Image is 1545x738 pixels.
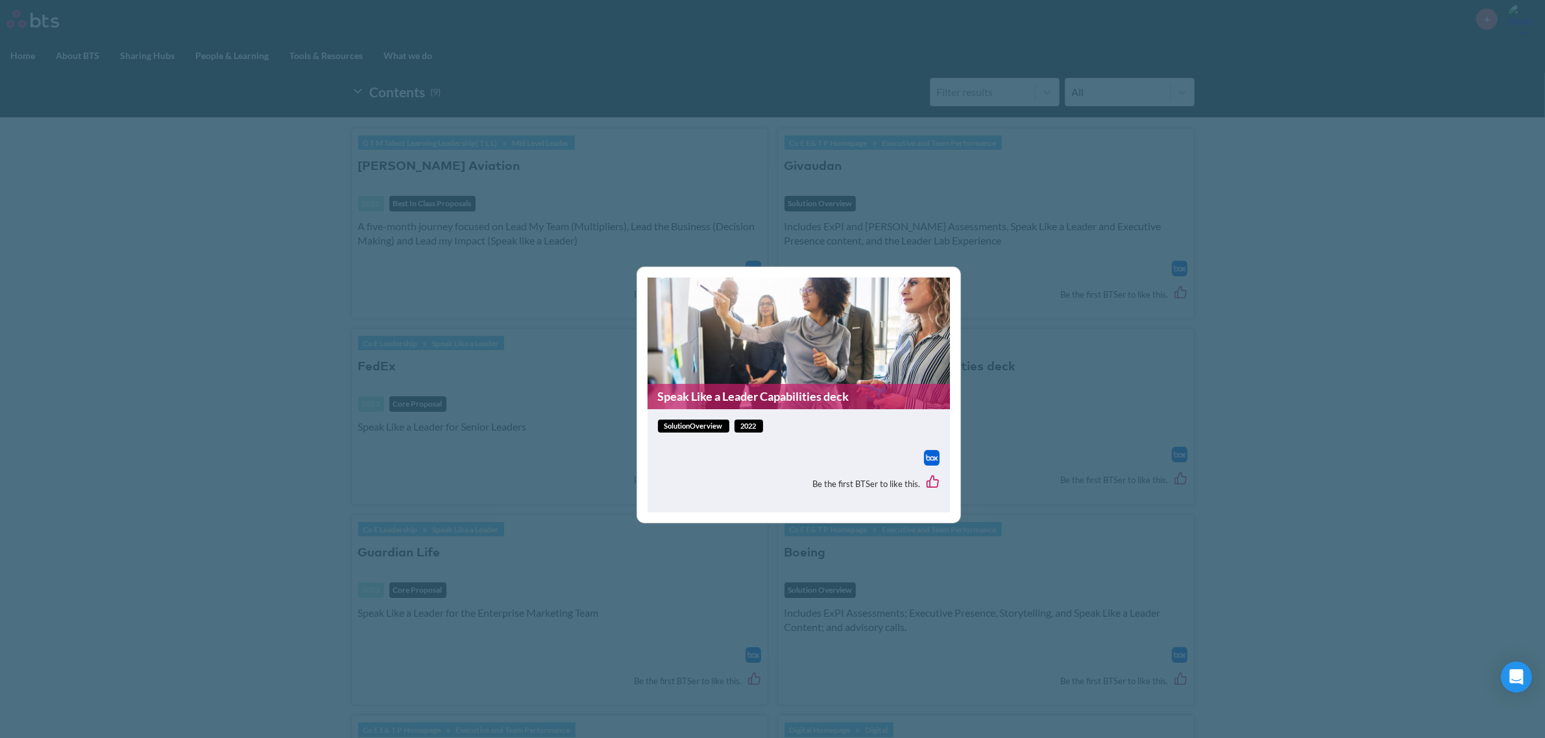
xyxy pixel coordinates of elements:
a: Speak Like a Leader Capabilities deck [648,384,950,409]
span: solutionOverview [658,420,729,433]
div: Be the first BTSer to like this. [658,466,940,502]
span: 2022 [735,420,763,433]
img: Box logo [924,450,940,466]
a: Download file from Box [924,450,940,466]
div: Open Intercom Messenger [1501,661,1532,693]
